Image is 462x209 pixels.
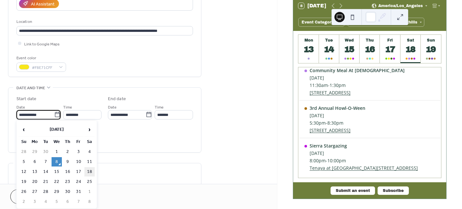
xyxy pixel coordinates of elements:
th: Fr [73,137,84,147]
td: 5 [52,197,62,206]
td: 30 [41,147,51,157]
div: Fri [382,38,398,43]
td: 22 [52,177,62,186]
td: 20 [30,177,40,186]
td: 3 [73,147,84,157]
a: Tenaya at [GEOGRAPHIC_DATA][STREET_ADDRESS] [310,165,418,171]
td: 25 [84,177,95,186]
div: Mon [300,38,317,43]
div: [DATE] [310,150,418,156]
th: Mo [30,137,40,147]
div: 15 [344,44,355,55]
a: [STREET_ADDRESS] [310,127,365,133]
div: 13 [303,44,314,55]
div: [DATE] [310,75,405,81]
span: #F8E71CFF [32,64,56,71]
td: 30 [63,187,73,196]
td: 8 [52,157,62,166]
td: 2 [63,147,73,157]
td: 28 [41,187,51,196]
div: Start date [16,96,36,102]
td: 7 [73,197,84,206]
td: 29 [52,187,62,196]
button: Mon13 [298,35,319,63]
div: Tue [321,38,337,43]
td: 12 [19,167,29,176]
td: 24 [73,177,84,186]
th: Tu [41,137,51,147]
td: 28 [19,147,29,157]
button: Sun19 [421,35,441,63]
td: 4 [41,197,51,206]
span: Link to Google Maps [24,41,60,47]
td: 16 [63,167,73,176]
button: Sat18 [400,35,421,63]
td: 15 [52,167,62,176]
button: Tue14 [319,35,339,63]
td: 1 [84,187,95,196]
span: › [85,123,94,136]
td: 3 [30,197,40,206]
span: 11:30am [310,82,328,88]
span: Date [108,104,117,110]
button: Cancel [10,189,50,204]
td: 18 [84,167,95,176]
div: Thu [361,38,378,43]
td: 23 [63,177,73,186]
div: Community Meal At [DEMOGRAPHIC_DATA] [310,67,405,73]
td: 29 [30,147,40,157]
div: 17 [385,44,396,55]
span: Date [16,104,25,110]
div: 16 [364,44,375,55]
th: Th [63,137,73,147]
td: 19 [19,177,29,186]
span: - [326,157,327,164]
span: - [328,82,330,88]
td: 11 [84,157,95,166]
button: Thu16 [360,35,380,63]
td: 4 [84,147,95,157]
button: 8[DATE] [296,1,328,10]
th: Sa [84,137,95,147]
span: Date and time [16,85,45,91]
td: 8 [84,197,95,206]
td: 7 [41,157,51,166]
td: 2 [19,197,29,206]
td: 6 [63,197,73,206]
div: 3rd Annual Howl-O-Ween [310,105,365,111]
div: 14 [324,44,334,55]
button: Wed15 [339,35,360,63]
button: Subscribe [378,186,409,195]
span: Time [155,104,164,110]
div: Sun [423,38,439,43]
div: Sat [402,38,419,43]
div: [DATE] [310,112,365,119]
div: 19 [426,44,436,55]
div: End date [108,96,126,102]
th: We [52,137,62,147]
td: 9 [63,157,73,166]
span: 8:00pm [310,157,326,164]
button: Submit an event [331,186,375,195]
td: 31 [73,187,84,196]
span: 1:30pm [330,82,346,88]
td: 26 [19,187,29,196]
div: Wed [341,38,358,43]
th: Su [19,137,29,147]
td: 6 [30,157,40,166]
div: Sierra Stargazing [310,143,418,149]
div: Event color [16,55,65,62]
span: - [326,120,327,126]
span: America/Los_Angeles [378,4,423,8]
span: 10:00pm [327,157,346,164]
td: 17 [73,167,84,176]
th: [DATE] [30,123,84,137]
a: [STREET_ADDRESS] [310,90,405,96]
div: 18 [405,44,416,55]
td: 10 [73,157,84,166]
td: 1 [52,147,62,157]
span: Time [63,104,72,110]
td: 21 [41,177,51,186]
td: 13 [30,167,40,176]
div: AI Assistant [31,1,54,7]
